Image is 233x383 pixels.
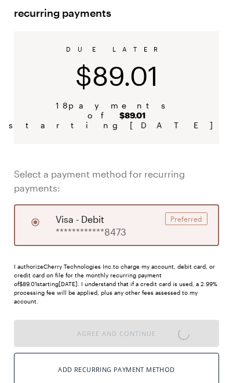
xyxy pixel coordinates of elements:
[75,60,158,91] span: $89.01
[165,212,207,225] div: Preferred
[14,320,219,347] button: Agree and Continue
[28,100,205,120] span: 18 payments of
[14,262,219,306] div: I authorize Cherry Technologies Inc. to charge my account, debit card, or credit card on file for...
[66,45,167,53] span: DUE LATER
[119,110,145,120] b: $89.01
[14,167,219,195] span: Select a payment method for recurring payments:
[9,120,224,130] span: starting [DATE]
[56,212,104,226] span: visa - debit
